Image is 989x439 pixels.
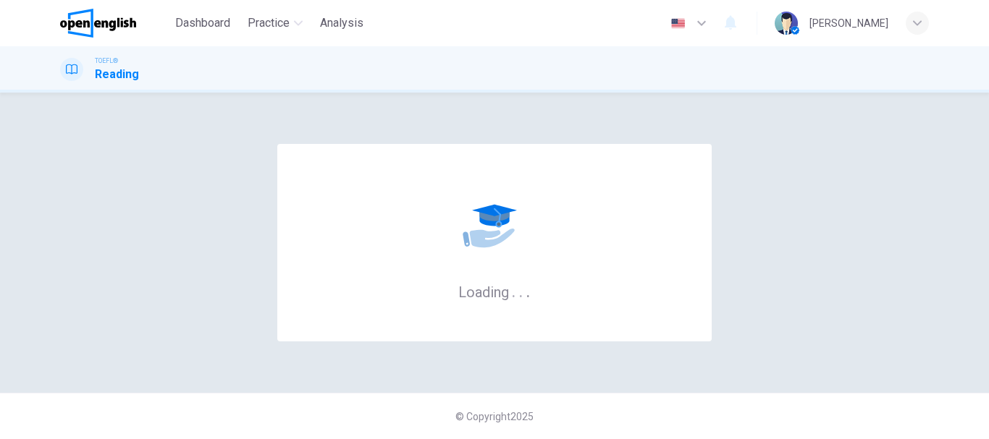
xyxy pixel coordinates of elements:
[60,9,136,38] img: OpenEnglish logo
[175,14,230,32] span: Dashboard
[95,66,139,83] h1: Reading
[95,56,118,66] span: TOEFL®
[169,10,236,36] button: Dashboard
[242,10,308,36] button: Practice
[669,18,687,29] img: en
[518,278,523,302] h6: .
[511,278,516,302] h6: .
[809,14,888,32] div: [PERSON_NAME]
[320,14,363,32] span: Analysis
[60,9,169,38] a: OpenEnglish logo
[458,282,531,301] h6: Loading
[526,278,531,302] h6: .
[248,14,290,32] span: Practice
[455,411,534,422] span: © Copyright 2025
[314,10,369,36] button: Analysis
[775,12,798,35] img: Profile picture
